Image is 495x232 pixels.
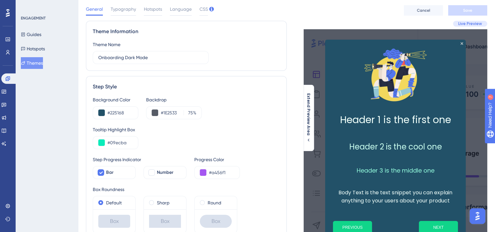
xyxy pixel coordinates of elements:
div: Box [98,215,130,228]
button: Save [448,5,487,16]
span: Extend Preview Area [306,93,311,135]
span: Need Help? [15,2,41,9]
span: Live Preview [458,21,482,26]
div: Theme Information [93,28,280,35]
div: Box [200,215,232,228]
span: Typography [111,5,136,13]
span: Bar [106,169,114,176]
div: 7 [45,3,47,8]
span: Save [463,8,472,13]
iframe: UserGuiding AI Assistant Launcher [468,206,487,226]
input: Theme Name [98,54,203,61]
button: Themes [21,57,43,69]
div: Step Style [93,83,280,91]
p: Body Text is the text snippet you can explain anything to your users about your product [330,188,461,205]
span: Cancel [417,8,430,13]
div: Box [149,215,181,228]
button: Guides [21,29,41,40]
img: Modal Media [363,42,428,107]
input: % [186,109,193,117]
button: Hotspots [21,43,45,55]
span: General [86,5,103,13]
label: Round [208,199,221,207]
label: % [184,109,196,117]
div: Backdrop [146,96,202,104]
div: Step Progress Indicator [93,156,186,163]
h3: Header 3 is the middle one [330,166,461,175]
div: Close Preview [461,42,463,45]
span: Number [157,169,173,176]
div: Theme Name [93,41,120,48]
span: Language [170,5,192,13]
button: Cancel [404,5,443,16]
div: Background Color [93,96,138,104]
label: Default [106,199,122,207]
div: Tooltip Highlight Box [93,126,280,134]
div: ENGAGEMENT [21,16,46,21]
label: Sharp [157,199,170,207]
div: Progress Color [194,156,240,163]
h2: Header 2 is the cool one [330,141,461,152]
span: Hotspots [144,5,162,13]
h1: Header 1 is the first one [330,112,461,127]
span: CSS [199,5,208,13]
button: Extend Preview Area [303,93,314,143]
div: Box Roundness [93,186,280,193]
